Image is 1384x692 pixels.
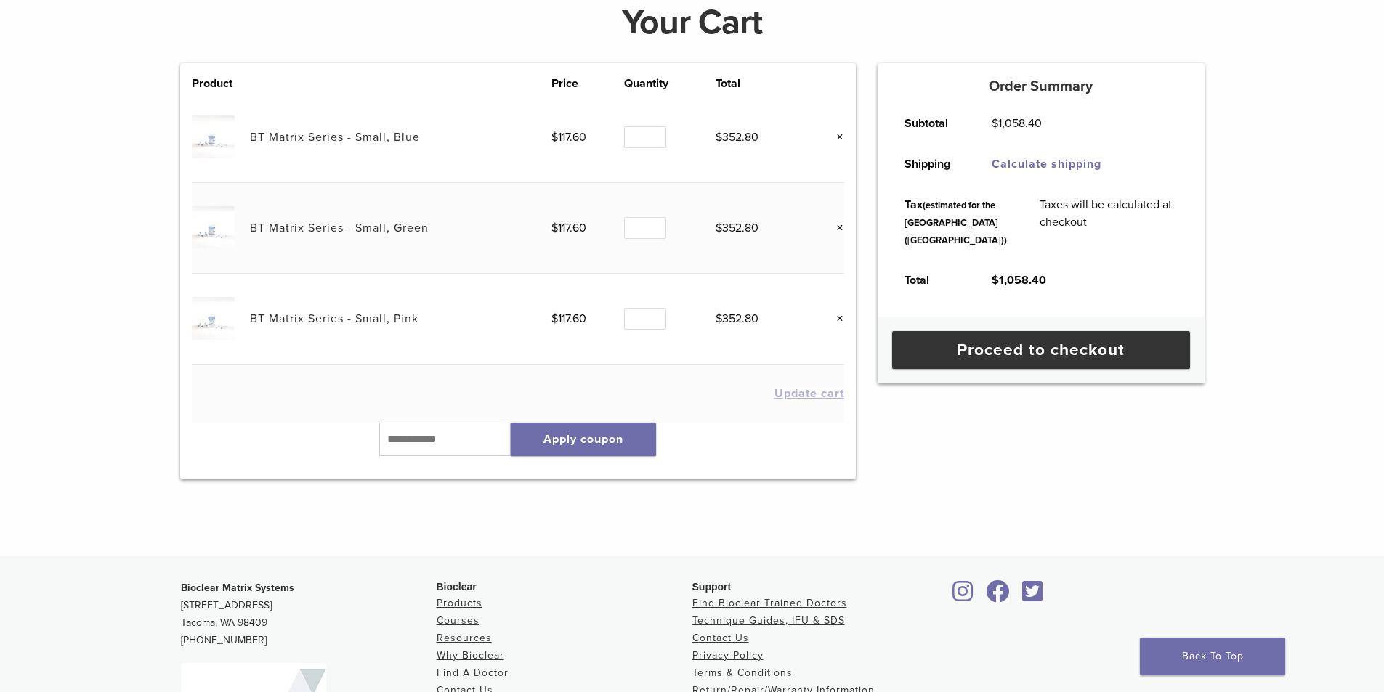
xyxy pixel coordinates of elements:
a: Technique Guides, IFU & SDS [692,614,845,627]
img: BT Matrix Series - Small, Blue [192,115,235,158]
a: Back To Top [1140,638,1285,675]
button: Update cart [774,388,844,399]
th: Quantity [624,75,716,92]
h5: Order Summary [878,78,1205,95]
a: Remove this item [825,128,844,147]
bdi: 1,058.40 [992,273,1046,288]
a: BT Matrix Series - Small, Blue [250,130,420,144]
a: BT Matrix Series - Small, Green [250,221,429,235]
th: Price [551,75,624,92]
a: Proceed to checkout [892,331,1190,369]
a: Contact Us [692,632,749,644]
bdi: 117.60 [551,312,586,326]
a: BT Matrix Series - Small, Pink [250,312,418,326]
a: Remove this item [825,219,844,237]
button: Apply coupon [511,423,656,456]
a: Courses [437,614,479,627]
bdi: 352.80 [716,221,758,235]
th: Product [192,75,250,92]
a: Products [437,597,482,609]
a: Why Bioclear [437,649,504,662]
bdi: 117.60 [551,130,586,144]
span: $ [716,221,722,235]
bdi: 352.80 [716,312,758,326]
bdi: 352.80 [716,130,758,144]
a: Remove this item [825,309,844,328]
img: BT Matrix Series - Small, Pink [192,297,235,340]
th: Total [716,75,805,92]
td: Taxes will be calculated at checkout [1024,184,1194,260]
span: $ [551,221,558,235]
a: Find A Doctor [437,667,509,679]
a: Resources [437,632,492,644]
a: Bioclear [948,589,979,603]
small: (estimated for the [GEOGRAPHIC_DATA] ([GEOGRAPHIC_DATA])) [905,200,1007,246]
span: $ [992,116,998,131]
a: Terms & Conditions [692,667,793,679]
h1: Your Cart [169,5,1215,40]
a: Privacy Policy [692,649,764,662]
span: Support [692,581,732,593]
a: Bioclear [1018,589,1048,603]
th: Tax [889,184,1024,260]
th: Shipping [889,144,976,184]
span: $ [716,312,722,326]
span: $ [551,312,558,326]
p: [STREET_ADDRESS] Tacoma, WA 98409 [PHONE_NUMBER] [181,579,437,649]
strong: Bioclear Matrix Systems [181,582,294,594]
span: $ [551,130,558,144]
span: Bioclear [437,581,477,593]
bdi: 1,058.40 [992,116,1042,131]
img: BT Matrix Series - Small, Green [192,206,235,249]
span: $ [716,130,722,144]
th: Total [889,260,976,301]
th: Subtotal [889,103,976,144]
a: Calculate shipping [992,157,1101,171]
bdi: 117.60 [551,221,586,235]
a: Bioclear [982,589,1015,603]
span: $ [992,273,999,288]
a: Find Bioclear Trained Doctors [692,597,847,609]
